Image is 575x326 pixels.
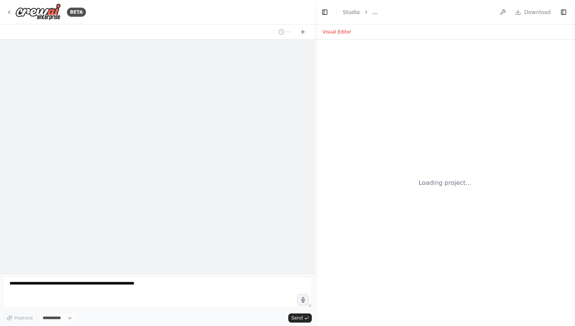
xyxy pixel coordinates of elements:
button: Show right sidebar [558,7,569,17]
span: Improve [14,315,33,321]
img: Logo [15,3,61,21]
div: Loading project... [419,178,472,188]
button: Start a new chat [297,27,309,37]
a: Studio [343,9,360,15]
button: Visual Editor [318,27,356,37]
span: Send [291,315,303,321]
span: ... [373,8,378,16]
button: Click to speak your automation idea [297,294,309,305]
button: Switch to previous chat [275,27,294,37]
button: Improve [3,313,36,323]
div: BETA [67,8,86,17]
nav: breadcrumb [343,8,378,16]
button: Hide left sidebar [319,7,330,17]
button: Send [288,313,312,323]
